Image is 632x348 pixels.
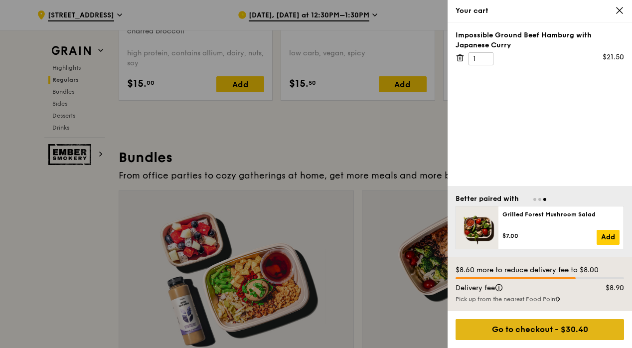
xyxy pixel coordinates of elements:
[502,232,597,240] div: $7.00
[450,283,585,293] div: Delivery fee
[456,6,624,16] div: Your cart
[456,265,624,275] div: $8.60 more to reduce delivery fee to $8.00
[456,30,624,50] div: Impossible Ground Beef Hamburg with Japanese Curry
[597,230,620,245] a: Add
[456,295,624,303] div: Pick up from the nearest Food Point
[585,283,631,293] div: $8.90
[456,319,624,340] div: Go to checkout - $30.40
[543,198,546,201] span: Go to slide 3
[502,210,620,218] div: Grilled Forest Mushroom Salad
[456,194,519,204] div: Better paired with
[533,198,536,201] span: Go to slide 1
[538,198,541,201] span: Go to slide 2
[603,52,624,62] div: $21.50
